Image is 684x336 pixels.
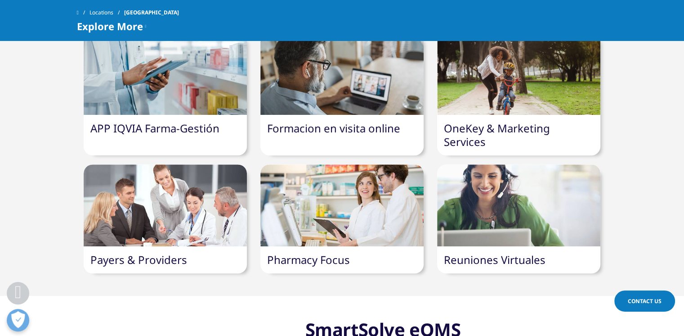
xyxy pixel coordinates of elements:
[444,252,545,267] a: Reuniones Virtuales
[267,252,350,267] a: Pharmacy Focus
[7,309,29,331] button: Abrir preferencias
[90,121,219,136] a: APP IQVIA Farma-Gestión
[614,291,675,312] a: Contact Us
[77,21,143,32] span: Explore More
[628,297,662,305] span: Contact Us
[124,5,179,21] span: [GEOGRAPHIC_DATA]
[267,121,400,136] a: Formacion en visita online
[444,121,550,149] a: OneKey & Marketing Services
[90,252,187,267] a: Payers & Providers
[89,5,124,21] a: Locations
